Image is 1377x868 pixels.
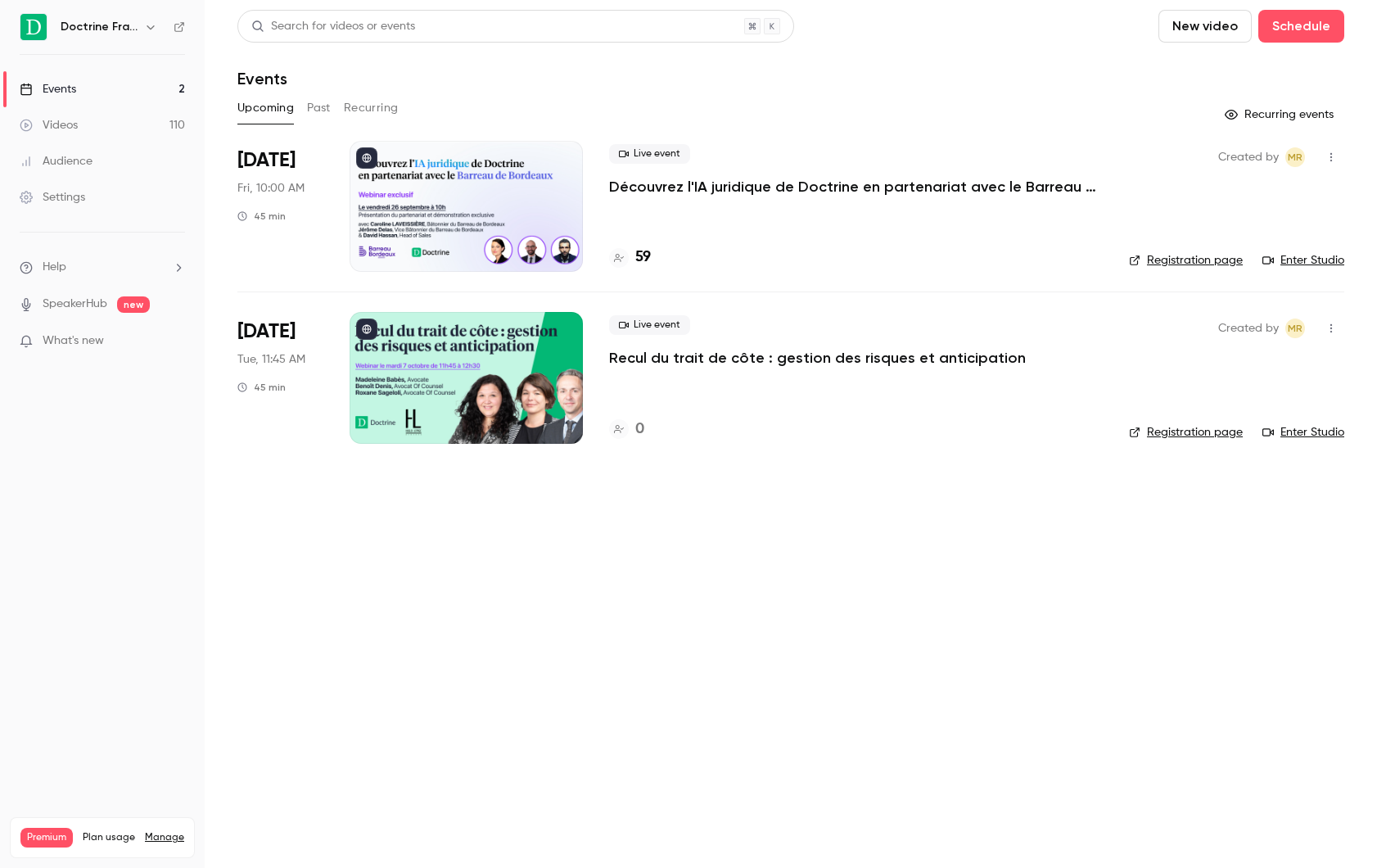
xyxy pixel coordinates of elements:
[20,189,85,206] div: Settings
[1285,147,1305,167] span: Marguerite Rubin de Cervens
[20,828,73,848] span: Premium
[145,831,184,844] a: Manage
[237,319,296,345] span: [DATE]
[237,69,287,88] h1: Events
[20,259,185,276] li: help-dropdown-opener
[307,95,331,121] button: Past
[20,153,93,170] div: Audience
[609,418,644,441] a: 0
[609,348,1026,368] a: Recul du trait de côte : gestion des risques et anticipation
[237,381,286,394] div: 45 min
[1285,319,1305,338] span: Marguerite Rubin de Cervens
[165,334,185,349] iframe: Noticeable Trigger
[1218,147,1279,167] span: Created by
[43,296,107,313] a: SpeakerHub
[1158,10,1252,43] button: New video
[43,332,104,350] span: What's new
[237,141,323,272] div: Sep 26 Fri, 10:00 AM (Europe/Paris)
[1217,102,1344,128] button: Recurring events
[609,246,651,269] a: 59
[20,14,47,40] img: Doctrine France
[344,95,399,121] button: Recurring
[61,19,138,35] h6: Doctrine France
[251,18,415,35] div: Search for videos or events
[609,315,690,335] span: Live event
[609,177,1100,197] a: Découvrez l'IA juridique de Doctrine en partenariat avec le Barreau de Bordeaux
[237,210,286,223] div: 45 min
[237,312,323,443] div: Oct 7 Tue, 11:45 AM (Europe/Paris)
[1129,252,1243,269] a: Registration page
[1129,424,1243,441] a: Registration page
[43,259,66,276] span: Help
[635,418,644,441] h4: 0
[1288,319,1303,338] span: MR
[83,831,135,844] span: Plan usage
[20,81,76,97] div: Events
[237,147,296,174] span: [DATE]
[1258,10,1344,43] button: Schedule
[1262,252,1344,269] a: Enter Studio
[20,117,78,133] div: Videos
[609,144,690,164] span: Live event
[237,95,294,121] button: Upcoming
[237,180,305,197] span: Fri, 10:00 AM
[117,296,150,313] span: new
[1262,424,1344,441] a: Enter Studio
[1288,147,1303,167] span: MR
[237,351,305,368] span: Tue, 11:45 AM
[1218,319,1279,338] span: Created by
[635,246,651,269] h4: 59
